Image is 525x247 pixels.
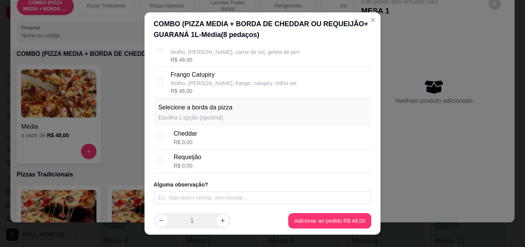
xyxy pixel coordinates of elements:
[158,103,233,112] p: Selecione a borda da pizza
[174,129,197,138] div: Cheddar
[154,192,372,204] input: Ex.: Não quero cebola, sem tomate...
[367,14,379,26] button: Close
[171,70,297,79] div: Frango Catupiry
[171,87,297,95] div: R$ 46,00
[171,48,300,56] div: Molho, [PERSON_NAME], carne de sol, geleia de pim
[288,213,371,229] button: Adicionar ao pedido R$ 48,00
[171,79,297,87] div: Molho, [PERSON_NAME], frango, catupiry, milho ver
[154,18,372,40] div: COMBO (PIZZA MEDIA + BORDA DE CHEDDAR OU REQUEIJÃO+ GUARANÁ 1L - Média ( 8 pedaços)
[174,162,201,170] div: R$ 0,00
[174,153,201,162] div: Requeijão
[190,216,194,225] p: 1
[158,114,233,121] p: Escolha 1 opção (opcional)
[171,56,300,64] div: R$ 46,00
[155,215,168,227] button: decrease-product-quantity
[154,181,372,188] article: Alguma observação?
[217,215,229,227] button: increase-product-quantity
[174,138,197,146] div: R$ 0,00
